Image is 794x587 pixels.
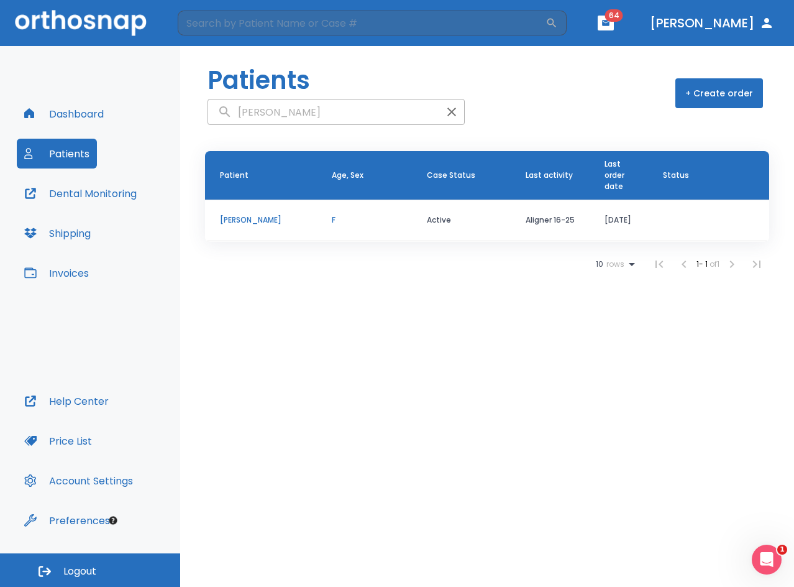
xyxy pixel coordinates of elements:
[332,170,363,181] span: Age, Sex
[675,78,763,108] button: + Create order
[17,386,116,416] button: Help Center
[17,258,96,288] button: Invoices
[590,200,648,241] td: [DATE]
[605,9,623,22] span: 64
[15,10,147,35] img: Orthosnap
[710,259,719,269] span: of 1
[605,159,624,192] span: Last order date
[603,260,624,269] span: rows
[645,12,779,34] button: [PERSON_NAME]
[17,218,98,248] button: Shipping
[412,200,511,241] td: Active
[752,545,782,575] iframe: Intercom live chat
[596,260,603,269] span: 10
[220,215,302,226] p: [PERSON_NAME]
[208,62,310,99] h1: Patients
[208,100,439,124] input: search
[220,170,249,181] span: Patient
[17,139,97,169] button: Patients
[663,170,689,181] span: Status
[17,426,99,456] button: Price List
[526,170,573,181] span: Last activity
[777,545,787,555] span: 1
[17,178,144,208] button: Dental Monitoring
[107,515,119,526] div: Tooltip anchor
[17,99,111,129] button: Dashboard
[511,200,590,241] td: Aligner 16-25
[178,11,545,35] input: Search by Patient Name or Case #
[17,506,117,535] button: Preferences
[332,215,397,226] p: F
[427,170,475,181] span: Case Status
[696,259,710,269] span: 1 - 1
[17,466,140,496] button: Account Settings
[63,565,96,578] span: Logout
